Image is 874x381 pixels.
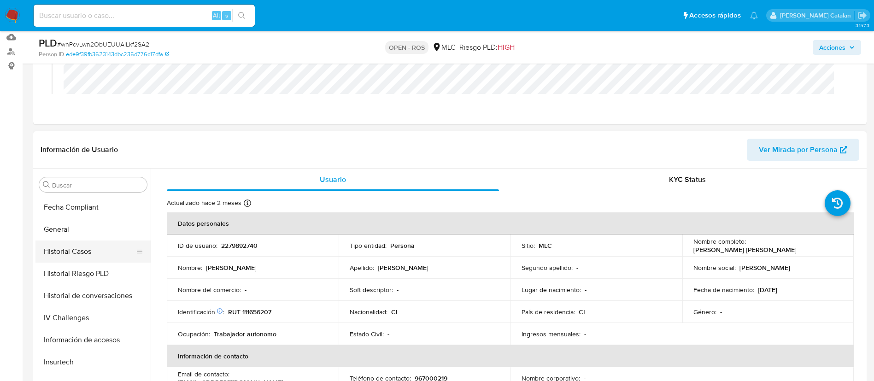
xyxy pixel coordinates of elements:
[228,308,271,316] p: RUT 111656207
[759,139,838,161] span: Ver Mirada por Persona
[459,42,515,53] span: Riesgo PLD:
[584,330,586,338] p: -
[522,286,581,294] p: Lugar de nacimiento :
[758,286,777,294] p: [DATE]
[35,285,151,307] button: Historial de conversaciones
[750,12,758,19] a: Notificaciones
[41,145,118,154] h1: Información de Usuario
[232,9,251,22] button: search-icon
[178,370,229,378] p: Email de contacto :
[693,286,754,294] p: Fecha de nacimiento :
[39,50,64,59] b: Person ID
[522,241,535,250] p: Sitio :
[522,330,581,338] p: Ingresos mensuales :
[689,11,741,20] span: Accesos rápidos
[178,308,224,316] p: Identificación :
[167,199,241,207] p: Actualizado hace 2 meses
[35,218,151,240] button: General
[693,308,716,316] p: Género :
[391,308,399,316] p: CL
[35,196,151,218] button: Fecha Compliant
[35,329,151,351] button: Información de accesos
[780,11,854,20] p: rociodaniela.benavidescatalan@mercadolibre.cl
[432,42,456,53] div: MLC
[739,264,790,272] p: [PERSON_NAME]
[522,308,575,316] p: País de residencia :
[35,351,151,373] button: Insurtech
[350,308,387,316] p: Nacionalidad :
[857,11,867,20] a: Salir
[178,286,241,294] p: Nombre del comercio :
[397,286,399,294] p: -
[178,264,202,272] p: Nombre :
[350,286,393,294] p: Soft descriptor :
[35,263,151,285] button: Historial Riesgo PLD
[52,181,143,189] input: Buscar
[813,40,861,55] button: Acciones
[539,241,552,250] p: MLC
[390,241,415,250] p: Persona
[167,345,854,367] th: Información de contacto
[178,330,210,338] p: Ocupación :
[214,330,276,338] p: Trabajador autonomo
[66,50,169,59] a: ede9f39fb3623143dbc235d776c17dfa
[693,246,797,254] p: [PERSON_NAME] [PERSON_NAME]
[39,35,57,50] b: PLD
[167,212,854,234] th: Datos personales
[585,286,587,294] p: -
[720,308,722,316] p: -
[221,241,258,250] p: 2279892740
[819,40,845,55] span: Acciones
[747,139,859,161] button: Ver Mirada por Persona
[669,174,706,185] span: KYC Status
[522,264,573,272] p: Segundo apellido :
[35,240,143,263] button: Historial Casos
[245,286,246,294] p: -
[35,307,151,329] button: IV Challenges
[378,264,428,272] p: [PERSON_NAME]
[576,264,578,272] p: -
[57,40,149,49] span: # wnPcvLwn2ObUEUUAILkf2SA2
[43,181,50,188] button: Buscar
[350,264,374,272] p: Apellido :
[693,237,746,246] p: Nombre completo :
[579,308,587,316] p: CL
[34,10,255,22] input: Buscar usuario o caso...
[206,264,257,272] p: [PERSON_NAME]
[498,42,515,53] span: HIGH
[178,241,217,250] p: ID de usuario :
[213,11,220,20] span: Alt
[387,330,389,338] p: -
[350,330,384,338] p: Estado Civil :
[350,241,387,250] p: Tipo entidad :
[385,41,428,54] p: OPEN - ROS
[225,11,228,20] span: s
[320,174,346,185] span: Usuario
[856,22,869,29] span: 3.157.3
[693,264,736,272] p: Nombre social :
